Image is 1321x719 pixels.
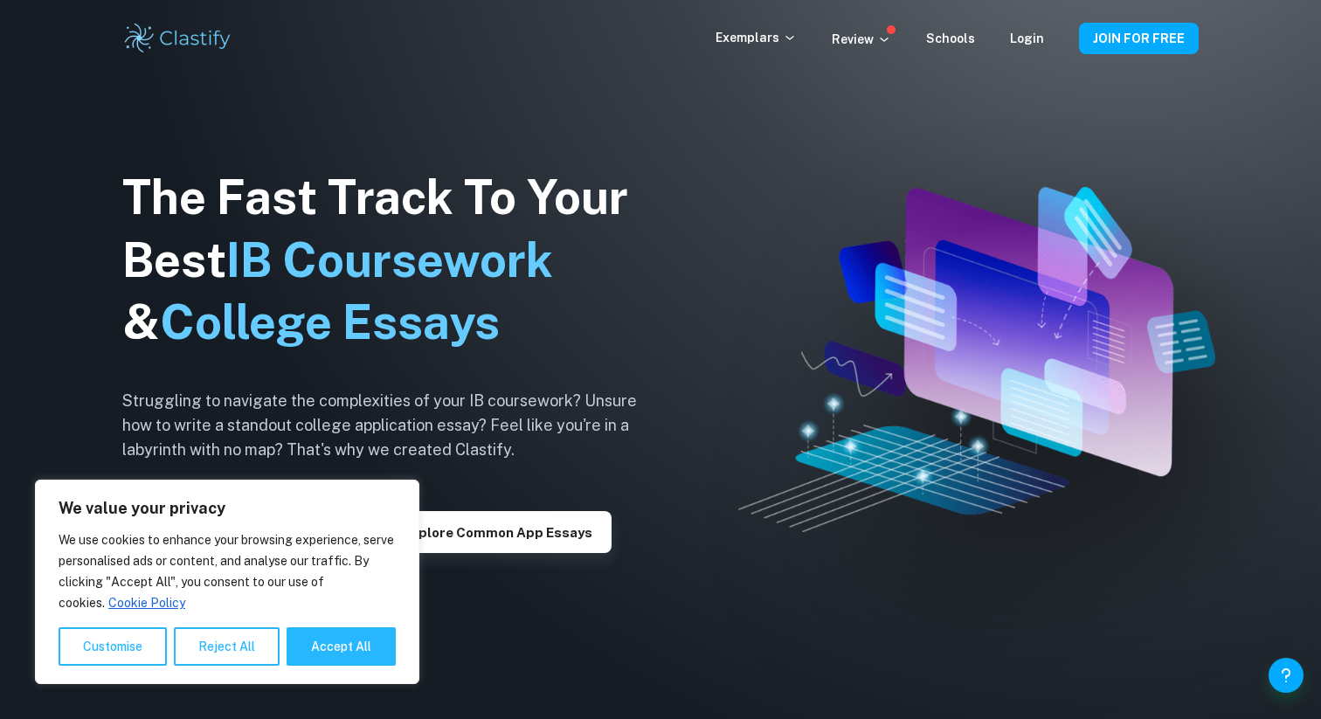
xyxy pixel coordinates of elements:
[716,28,797,47] p: Exemplars
[160,294,500,349] span: College Essays
[926,31,975,45] a: Schools
[35,480,419,684] div: We value your privacy
[226,232,553,287] span: IB Coursework
[384,511,612,553] button: Explore Common App essays
[122,166,664,355] h1: The Fast Track To Your Best &
[59,627,167,666] button: Customise
[107,595,186,611] a: Cookie Policy
[384,523,612,540] a: Explore Common App essays
[832,30,891,49] p: Review
[122,389,664,462] h6: Struggling to navigate the complexities of your IB coursework? Unsure how to write a standout col...
[1010,31,1044,45] a: Login
[59,498,396,519] p: We value your privacy
[1269,658,1304,693] button: Help and Feedback
[59,529,396,613] p: We use cookies to enhance your browsing experience, serve personalised ads or content, and analys...
[174,627,280,666] button: Reject All
[1079,23,1199,54] button: JOIN FOR FREE
[122,21,233,56] img: Clastify logo
[287,627,396,666] button: Accept All
[738,187,1215,532] img: Clastify hero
